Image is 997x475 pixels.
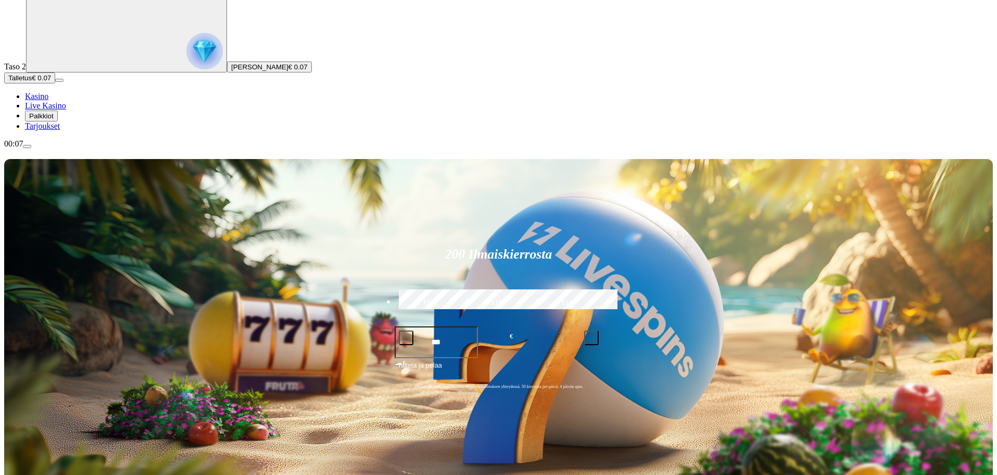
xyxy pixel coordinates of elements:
[29,112,54,120] span: Palkkiot
[186,33,223,69] img: reward progress
[510,332,513,342] span: €
[399,331,413,345] button: minus icon
[8,74,32,82] span: Talletus
[395,360,603,380] button: Talleta ja pelaa
[403,359,406,366] span: €
[25,121,60,130] a: Tarjoukset
[466,288,531,318] label: €150
[231,63,288,71] span: [PERSON_NAME]
[4,72,55,83] button: Talletusplus icon€ 0.07
[55,79,64,82] button: menu
[396,288,461,318] label: €50
[536,288,601,318] label: €250
[25,92,48,101] a: Kasino
[25,111,58,121] button: Palkkiot
[288,63,308,71] span: € 0.07
[32,74,51,82] span: € 0.07
[25,101,66,110] a: Live Kasino
[4,62,26,71] span: Taso 2
[584,331,599,345] button: plus icon
[227,62,312,72] button: [PERSON_NAME]€ 0.07
[23,145,31,148] button: menu
[398,360,442,379] span: Talleta ja pelaa
[4,92,993,131] nav: Main menu
[4,139,23,148] span: 00:07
